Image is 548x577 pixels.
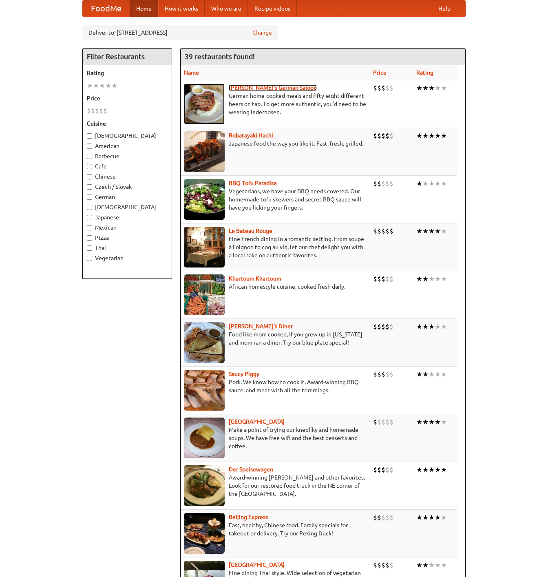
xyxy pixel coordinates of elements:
li: $ [377,370,381,379]
h5: Rating [87,69,168,77]
li: $ [91,106,95,115]
a: Le Bateau Rouge [229,228,272,234]
a: [PERSON_NAME]'s German Saloon [229,84,317,91]
li: $ [381,84,385,93]
b: Beijing Express [229,514,268,520]
a: Home [130,0,158,17]
img: bateaurouge.jpg [184,227,225,267]
li: ★ [429,418,435,427]
li: ★ [416,465,422,474]
a: Khartoum Khartoum [229,275,281,282]
li: $ [385,322,389,331]
img: tofuparadise.jpg [184,179,225,220]
li: ★ [105,81,111,90]
li: $ [377,561,381,570]
input: Japanese [87,215,92,220]
li: ★ [422,370,429,379]
li: ★ [429,513,435,522]
li: ★ [416,131,422,140]
li: ★ [422,418,429,427]
a: Who we are [205,0,248,17]
p: German home-cooked meals and fifty-eight different beers on tap. To get more authentic, you'd nee... [184,92,367,116]
li: $ [385,131,389,140]
li: $ [373,370,377,379]
li: $ [377,322,381,331]
li: ★ [111,81,117,90]
li: $ [87,106,91,115]
input: [DEMOGRAPHIC_DATA] [87,133,92,139]
li: ★ [435,131,441,140]
li: $ [381,513,385,522]
li: ★ [441,465,447,474]
input: Mexican [87,225,92,230]
li: $ [389,131,393,140]
li: ★ [429,179,435,188]
input: Chinese [87,174,92,179]
li: $ [385,513,389,522]
li: $ [385,418,389,427]
label: Mexican [87,223,168,232]
a: BBQ Tofu Paradise [229,180,277,186]
label: Czech / Slovak [87,183,168,191]
input: [DEMOGRAPHIC_DATA] [87,205,92,210]
li: $ [373,179,377,188]
li: $ [381,227,385,236]
li: $ [389,274,393,283]
a: Price [373,69,387,76]
li: ★ [416,179,422,188]
p: Award-winning [PERSON_NAME] and other favorites. Look for our restored food truck in the NE corne... [184,473,367,498]
a: Der Speisewagen [229,466,273,473]
li: $ [373,131,377,140]
li: $ [381,561,385,570]
label: [DEMOGRAPHIC_DATA] [87,203,168,211]
li: $ [377,274,381,283]
a: Change [252,29,272,37]
b: [GEOGRAPHIC_DATA] [229,418,285,425]
label: Chinese [87,172,168,181]
img: saucy.jpg [184,370,225,411]
p: Food like mom cooked, if you grew up in [US_STATE] and mom ran a diner. Try our blue plate special! [184,330,367,347]
p: Pork. We know how to cook it. Award-winning BBQ sauce, and meat with all the trimmings. [184,378,367,394]
a: Recipe videos [248,0,297,17]
li: $ [385,179,389,188]
li: ★ [416,274,422,283]
li: $ [385,84,389,93]
li: $ [381,418,385,427]
a: Saucy Piggy [229,371,259,377]
li: ★ [441,227,447,236]
li: $ [389,370,393,379]
label: German [87,193,168,201]
a: Rating [416,69,433,76]
li: ★ [422,465,429,474]
b: [GEOGRAPHIC_DATA] [229,562,285,568]
li: ★ [422,274,429,283]
p: Fast, healthy, Chinese food. Family specials for takeout or delivery. Try our Peking Duck! [184,521,367,537]
input: American [87,144,92,149]
img: robatayaki.jpg [184,131,225,172]
li: $ [381,274,385,283]
li: $ [385,370,389,379]
li: ★ [429,322,435,331]
li: $ [377,84,381,93]
li: $ [381,131,385,140]
li: ★ [435,513,441,522]
a: How it works [158,0,205,17]
li: ★ [422,131,429,140]
li: $ [389,84,393,93]
li: $ [389,179,393,188]
li: $ [385,561,389,570]
li: ★ [422,561,429,570]
input: Thai [87,245,92,251]
li: ★ [435,418,441,427]
li: ★ [416,84,422,93]
li: $ [381,179,385,188]
li: $ [389,322,393,331]
div: Deliver to: [STREET_ADDRESS] [82,25,278,40]
li: ★ [435,465,441,474]
li: $ [389,513,393,522]
a: Name [184,69,199,76]
li: ★ [435,370,441,379]
li: ★ [435,179,441,188]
